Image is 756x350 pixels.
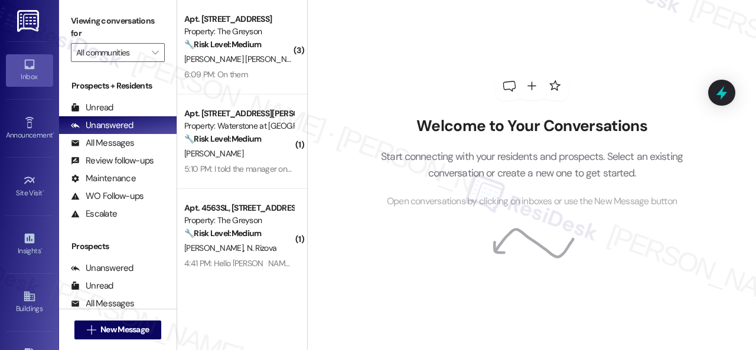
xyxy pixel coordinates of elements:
div: 5:10 PM: I told the manager onsite about this Issue a month ago she referred me to contact this n... [184,163,537,174]
button: New Message [74,320,162,339]
div: Apt. 4563SL, [STREET_ADDRESS] [184,202,294,214]
a: Insights • [6,228,53,260]
span: [PERSON_NAME] [184,243,247,253]
div: All Messages [71,137,134,149]
div: Apt. [STREET_ADDRESS][PERSON_NAME] [184,107,294,120]
div: Property: Waterstone at [GEOGRAPHIC_DATA] [184,120,294,132]
div: All Messages [71,297,134,310]
div: Prospects + Residents [59,80,177,92]
span: • [53,129,54,138]
div: Prospects [59,240,177,253]
div: Unanswered [71,262,133,274]
div: Apt. [STREET_ADDRESS] [184,13,294,25]
span: [PERSON_NAME] [PERSON_NAME] [184,54,308,64]
div: Escalate [71,208,117,220]
a: Site Visit • [6,171,53,202]
strong: 🔧 Risk Level: Medium [184,39,261,50]
div: Unread [71,102,113,114]
span: N. Rizova [247,243,277,253]
div: Review follow-ups [71,155,154,167]
h2: Welcome to Your Conversations [363,117,701,136]
strong: 🔧 Risk Level: Medium [184,133,261,144]
span: Open conversations by clicking on inboxes or use the New Message button [387,194,677,209]
strong: 🔧 Risk Level: Medium [184,228,261,238]
label: Viewing conversations for [71,12,165,43]
span: [PERSON_NAME] [184,148,243,159]
div: Unanswered [71,119,133,132]
a: Buildings [6,286,53,318]
input: All communities [76,43,146,62]
div: WO Follow-ups [71,190,144,202]
i:  [152,48,158,57]
i:  [87,325,96,335]
div: Unread [71,280,113,292]
span: • [41,245,43,253]
a: Inbox [6,54,53,86]
div: Maintenance [71,172,136,185]
span: • [43,187,44,195]
div: 6:09 PM: On them [184,69,247,80]
p: Start connecting with your residents and prospects. Select an existing conversation or create a n... [363,148,701,182]
div: Property: The Greyson [184,214,294,227]
img: ResiDesk Logo [17,10,41,32]
div: Property: The Greyson [184,25,294,38]
span: New Message [100,323,149,336]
